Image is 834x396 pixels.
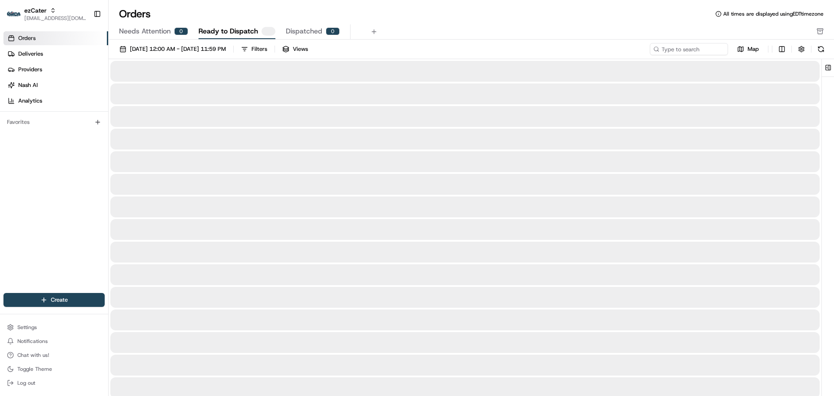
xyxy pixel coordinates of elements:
span: Toggle Theme [17,366,52,373]
span: Orders [18,34,36,42]
span: Create [51,296,68,304]
button: Toggle Theme [3,363,105,375]
span: Needs Attention [119,26,171,37]
div: Favorites [3,115,105,129]
div: Filters [252,45,267,53]
span: Notifications [17,338,48,345]
button: Notifications [3,335,105,347]
button: Filters [237,43,271,55]
div: 0 [326,27,340,35]
span: [DATE] 12:00 AM - [DATE] 11:59 PM [130,45,226,53]
button: ezCaterezCater[EMAIL_ADDRESS][DOMAIN_NAME] [3,3,90,24]
span: Log out [17,379,35,386]
a: Nash AI [3,78,108,92]
a: Providers [3,63,108,77]
button: ezCater [24,6,46,15]
button: Log out [3,377,105,389]
span: Ready to Dispatch [199,26,258,37]
button: [DATE] 12:00 AM - [DATE] 11:59 PM [116,43,230,55]
span: Deliveries [18,50,43,58]
span: Views [293,45,308,53]
span: Dispatched [286,26,322,37]
a: Deliveries [3,47,108,61]
button: Map [731,44,764,54]
span: Settings [17,324,37,331]
a: Orders [3,31,108,45]
span: Providers [18,66,42,73]
input: Type to search [650,43,728,55]
a: Analytics [3,94,108,108]
span: All times are displayed using EDT timezone [723,10,824,17]
img: ezCater [7,11,21,17]
button: Chat with us! [3,349,105,361]
span: Nash AI [18,81,38,89]
button: Views [278,43,312,55]
button: Refresh [815,43,827,55]
button: [EMAIL_ADDRESS][DOMAIN_NAME] [24,15,86,22]
span: Map [748,45,759,53]
button: Create [3,293,105,307]
span: Chat with us! [17,352,49,359]
button: Settings [3,321,105,333]
div: 0 [174,27,188,35]
h1: Orders [119,7,151,21]
span: Analytics [18,97,42,105]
